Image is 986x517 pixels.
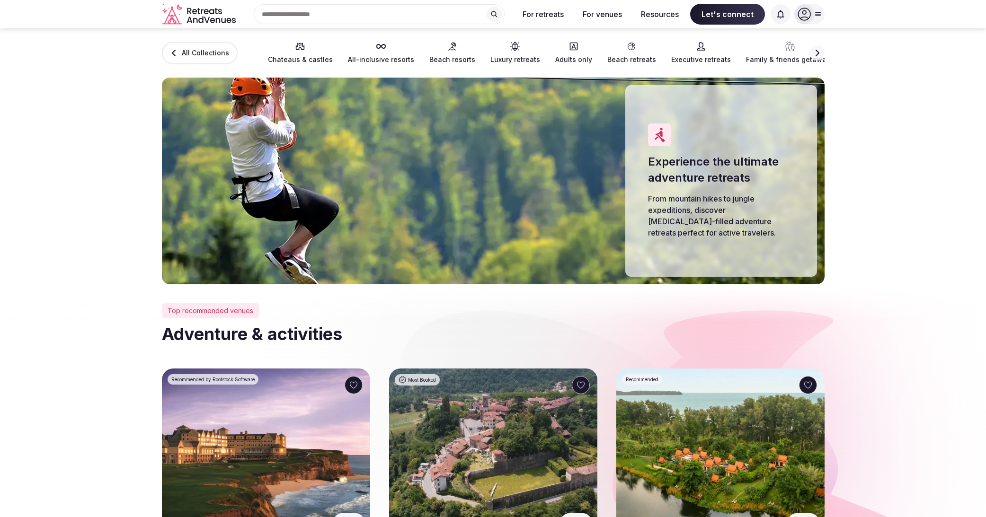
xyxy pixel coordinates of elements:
[429,42,475,64] a: Beach resorts
[395,374,440,386] div: Most Booked
[575,4,630,25] button: For venues
[622,374,662,385] div: Recommended
[268,55,333,64] span: Chateaus & castles
[490,55,540,64] span: Luxury retreats
[648,193,794,238] p: From mountain hikes to jungle expeditions, discover [MEDICAL_DATA]-filled adventure retreats perf...
[490,42,540,64] a: Luxury retreats
[648,154,794,185] h1: Experience the ultimate adventure retreats
[162,303,259,318] div: Top recommended venues
[348,42,414,64] a: All-inclusive resorts
[429,55,475,64] span: Beach resorts
[162,78,825,284] img: Adventure & activities
[633,4,686,25] button: Resources
[746,55,834,64] span: Family & friends getaways
[555,55,592,64] span: Adults only
[182,48,229,58] span: All Collections
[555,42,592,64] a: Adults only
[162,4,238,25] a: Visit the homepage
[607,42,656,64] a: Beach retreats
[162,4,238,25] svg: Retreats and Venues company logo
[671,42,731,64] a: Executive retreats
[690,4,765,25] span: Let's connect
[746,42,834,64] a: Family & friends getaways
[626,376,658,383] span: Recommended
[348,55,414,64] span: All-inclusive resorts
[162,42,238,64] a: All Collections
[168,374,258,385] div: Recommended by Rootstock Software
[268,42,333,64] a: Chateaus & castles
[607,55,656,64] span: Beach retreats
[408,377,436,383] span: Most Booked
[171,376,255,383] span: Recommended by Rootstock Software
[671,55,731,64] span: Executive retreats
[162,322,825,346] h2: Adventure & activities
[515,4,571,25] button: For retreats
